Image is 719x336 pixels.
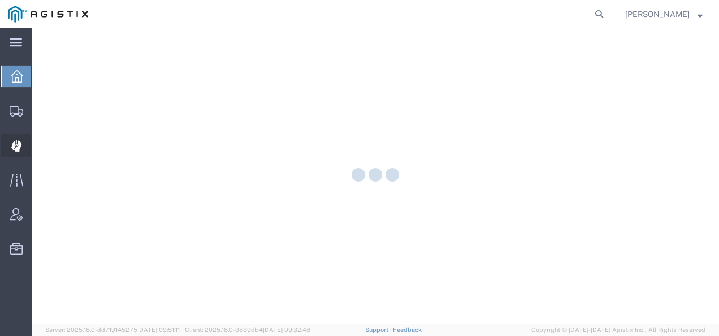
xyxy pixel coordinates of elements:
button: [PERSON_NAME] [625,7,703,21]
span: Server: 2025.18.0-dd719145275 [45,326,180,333]
img: logo [8,6,88,23]
span: Client: 2025.18.0-9839db4 [185,326,310,333]
a: Feedback [393,326,422,333]
span: [DATE] 09:32:48 [263,326,310,333]
span: Jessica Carr [625,8,690,20]
span: [DATE] 09:51:11 [137,326,180,333]
a: Support [365,326,393,333]
span: Copyright © [DATE]-[DATE] Agistix Inc., All Rights Reserved [531,325,705,335]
